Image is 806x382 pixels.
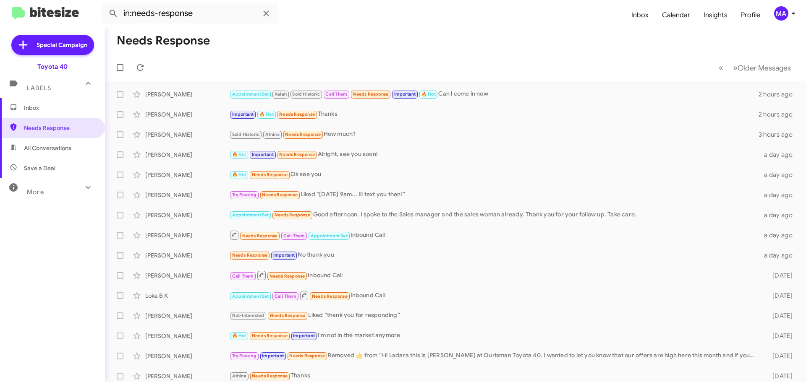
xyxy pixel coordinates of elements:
[714,59,796,76] nav: Page navigation example
[229,270,759,281] div: Inbound Call
[312,294,348,299] span: Needs Response
[232,294,269,299] span: Appointment Set
[273,252,295,258] span: Important
[275,212,310,218] span: Needs Response
[232,353,256,359] span: Try Pausing
[145,251,229,260] div: [PERSON_NAME]
[733,62,738,73] span: »
[145,151,229,159] div: [PERSON_NAME]
[252,373,288,379] span: Needs Response
[24,164,55,172] span: Save a Deal
[232,212,269,218] span: Appointment Set
[759,251,799,260] div: a day ago
[252,333,288,338] span: Needs Response
[293,333,315,338] span: Important
[117,34,210,47] h1: Needs Response
[145,312,229,320] div: [PERSON_NAME]
[229,130,759,139] div: How much?
[229,230,759,240] div: Inbound Call
[738,63,791,73] span: Older Messages
[229,331,759,340] div: I'm not in the market anymore
[759,231,799,239] div: a day ago
[37,62,68,71] div: Toyota 40
[625,3,655,27] a: Inbox
[24,144,71,152] span: All Conversations
[232,132,260,137] span: Sold Historic
[232,252,268,258] span: Needs Response
[655,3,697,27] a: Calendar
[325,91,347,97] span: Call Them
[719,62,723,73] span: «
[11,35,94,55] a: Special Campaign
[145,211,229,219] div: [PERSON_NAME]
[285,132,321,137] span: Needs Response
[232,333,246,338] span: 🔥 Hot
[759,130,799,139] div: 3 hours ago
[734,3,767,27] a: Profile
[145,110,229,119] div: [PERSON_NAME]
[292,91,320,97] span: Sold Historic
[145,372,229,380] div: [PERSON_NAME]
[229,351,759,361] div: Removed ‌👍‌ from “ Hi Ladara this is [PERSON_NAME] at Ourisman Toyota 40. I wanted to let you kno...
[759,191,799,199] div: a day ago
[275,91,287,97] span: Kalah
[229,190,759,200] div: Liked “[DATE] 9am... Ill text you then!”
[232,152,246,157] span: 🔥 Hot
[759,291,799,300] div: [DATE]
[759,211,799,219] div: a day ago
[279,112,315,117] span: Needs Response
[728,59,796,76] button: Next
[145,90,229,99] div: [PERSON_NAME]
[229,89,759,99] div: Can l come in now
[697,3,734,27] a: Insights
[145,352,229,360] div: [PERSON_NAME]
[275,294,296,299] span: Call Them
[24,104,95,112] span: Inbox
[270,273,305,279] span: Needs Response
[232,91,269,97] span: Appointment Set
[145,171,229,179] div: [PERSON_NAME]
[759,372,799,380] div: [DATE]
[229,109,759,119] div: Thanks
[102,3,278,23] input: Search
[262,353,284,359] span: Important
[289,353,325,359] span: Needs Response
[759,171,799,179] div: a day ago
[229,210,759,220] div: Good afternoon. I spoke to the Sales manager and the sales woman already. Thank you for your foll...
[242,233,278,239] span: Needs Response
[265,132,280,137] span: Athina
[145,332,229,340] div: [PERSON_NAME]
[759,151,799,159] div: a day ago
[252,152,274,157] span: Important
[270,313,306,318] span: Needs Response
[145,271,229,280] div: [PERSON_NAME]
[145,231,229,239] div: [PERSON_NAME]
[229,290,759,301] div: Inbound Call
[229,170,759,179] div: Ok see you
[229,250,759,260] div: No thank you
[311,233,348,239] span: Appointment Set
[421,91,436,97] span: 🔥 Hot
[27,188,44,196] span: More
[145,130,229,139] div: [PERSON_NAME]
[259,112,274,117] span: 🔥 Hot
[232,313,264,318] span: Not-Interested
[759,332,799,340] div: [DATE]
[37,41,87,49] span: Special Campaign
[759,352,799,360] div: [DATE]
[767,6,797,21] button: MA
[232,172,246,177] span: 🔥 Hot
[229,371,759,381] div: Thanks
[232,112,254,117] span: Important
[232,192,256,197] span: Try Pausing
[229,311,759,320] div: Liked “thank you for responding”
[24,124,95,132] span: Needs Response
[353,91,388,97] span: Needs Response
[252,172,288,177] span: Needs Response
[279,152,315,157] span: Needs Response
[229,150,759,159] div: Alright, see you soon!
[394,91,416,97] span: Important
